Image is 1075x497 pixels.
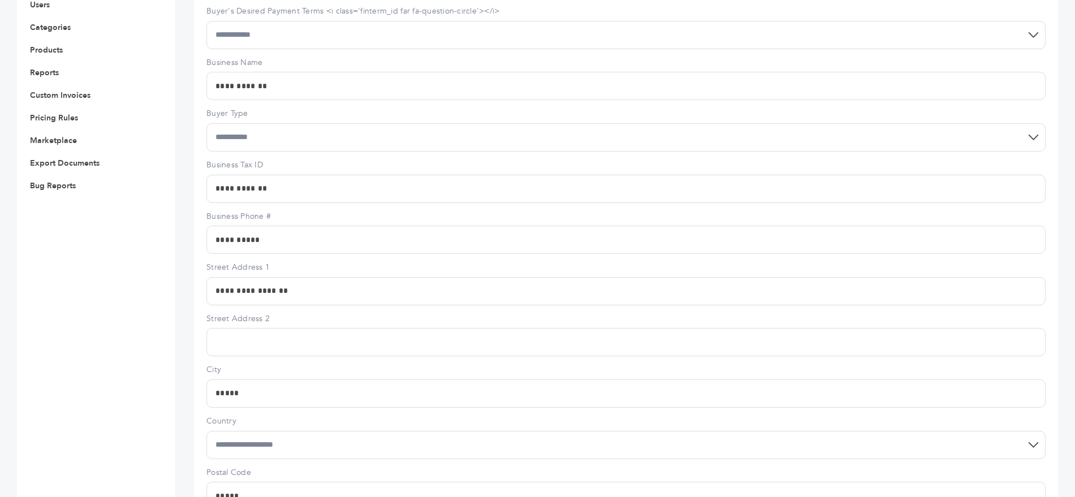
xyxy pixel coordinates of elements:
[30,158,100,168] a: Export Documents
[206,416,1046,427] label: Country
[206,211,1046,222] label: Business Phone #
[206,108,1046,119] label: Buyer Type
[30,113,78,123] a: Pricing Rules
[30,22,71,33] a: Categories
[30,135,77,146] a: Marketplace
[30,67,59,78] a: Reports
[206,57,1046,68] label: Business Name
[206,467,1046,478] label: Postal Code
[206,159,1046,171] label: Business Tax ID
[30,45,63,55] a: Products
[206,262,1046,273] label: Street Address 1
[30,180,76,191] a: Bug Reports
[206,364,1046,375] label: City
[30,90,90,101] a: Custom Invoices
[206,313,1046,325] label: Street Address 2
[206,6,1046,17] label: Buyer's Desired Payment Terms <i class='finterm_id far fa-question-circle'></i>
